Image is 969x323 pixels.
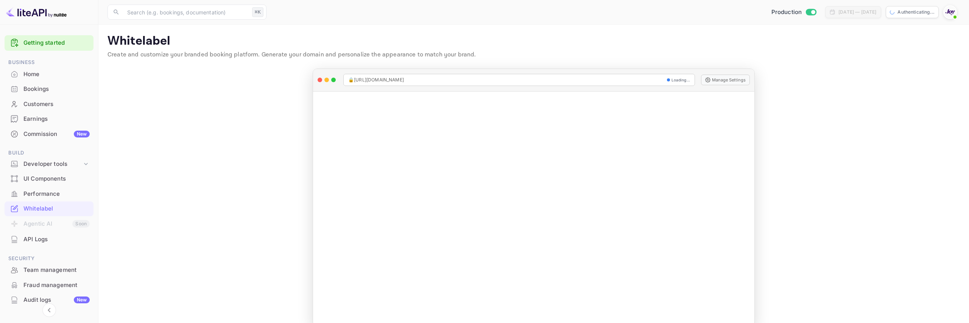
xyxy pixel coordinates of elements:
[5,201,93,216] div: Whitelabel
[23,190,90,198] div: Performance
[771,8,802,17] span: Production
[5,278,93,293] div: Fraud management
[23,160,82,169] div: Developer tools
[5,232,93,246] a: API Logs
[23,175,90,183] div: UI Components
[5,35,93,51] div: Getting started
[23,70,90,79] div: Home
[107,34,960,49] p: Whitelabel
[5,263,93,277] a: Team management
[23,235,90,244] div: API Logs
[252,7,263,17] div: ⌘K
[23,266,90,275] div: Team management
[5,149,93,157] span: Build
[5,58,93,67] span: Business
[23,85,90,94] div: Bookings
[74,296,90,303] div: New
[23,204,90,213] div: Whitelabel
[5,97,93,112] div: Customers
[701,75,750,85] button: Manage Settings
[23,39,90,47] a: Getting started
[5,201,93,215] a: Whitelabel
[5,293,93,307] a: Audit logsNew
[23,281,90,290] div: Fraud management
[5,82,93,97] div: Bookings
[5,254,93,263] span: Security
[6,6,67,18] img: LiteAPI logo
[5,187,93,201] a: Performance
[5,97,93,111] a: Customers
[768,8,819,17] div: Switch to Sandbox mode
[348,76,404,83] span: 🔒 [URL][DOMAIN_NAME]
[23,100,90,109] div: Customers
[897,9,935,16] p: Authenticating...
[5,112,93,126] a: Earnings
[671,77,690,83] span: Loading...
[107,50,960,59] p: Create and customize your branded booking platform. Generate your domain and personalize the appe...
[5,127,93,141] a: CommissionNew
[5,82,93,96] a: Bookings
[944,6,956,18] img: With Joy
[5,127,93,142] div: CommissionNew
[42,303,56,317] button: Collapse navigation
[5,172,93,186] div: UI Components
[23,296,90,304] div: Audit logs
[23,115,90,123] div: Earnings
[23,130,90,139] div: Commission
[5,158,93,171] div: Developer tools
[5,67,93,81] a: Home
[74,131,90,137] div: New
[5,172,93,186] a: UI Components
[5,67,93,82] div: Home
[5,232,93,247] div: API Logs
[838,9,876,16] div: [DATE] — [DATE]
[5,278,93,292] a: Fraud management
[123,5,249,20] input: Search (e.g. bookings, documentation)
